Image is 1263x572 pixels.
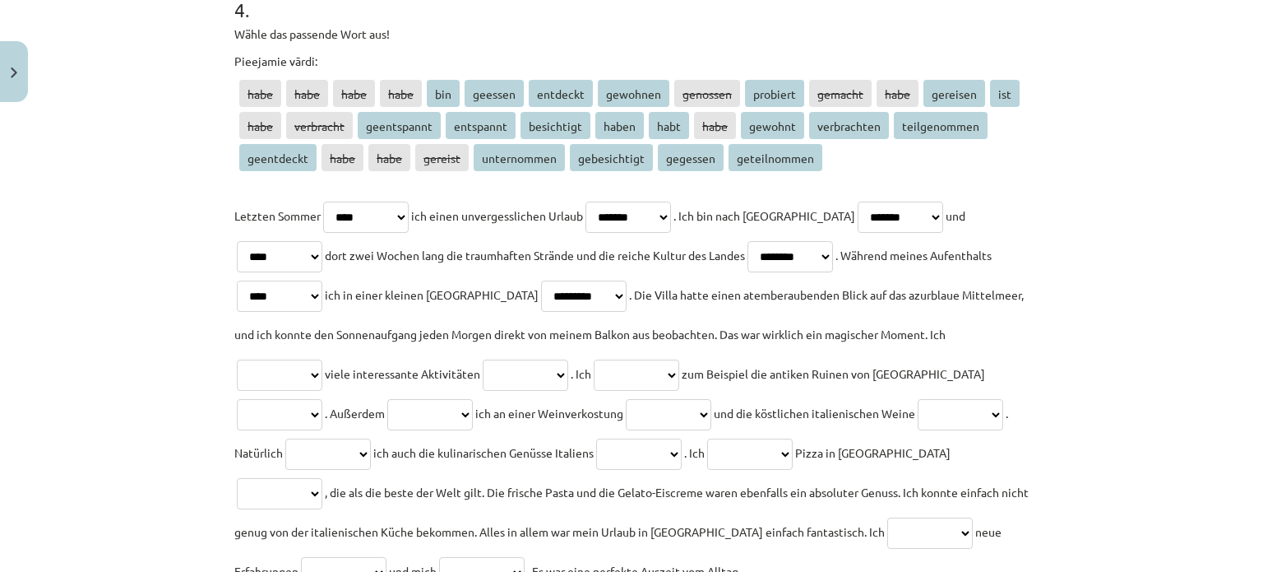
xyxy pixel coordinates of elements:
[234,208,321,223] span: Letzten Sommer
[598,80,669,107] span: gewohnen
[694,112,736,139] span: habe
[11,67,17,78] img: icon-close-lesson-0947bae3869378f0d4975bcd49f059093ad1ed9edebbc8119c70593378902aed.svg
[358,112,441,139] span: geentspannt
[373,445,594,460] span: ich auch die kulinarischen Genüsse Italiens
[234,26,1029,43] p: Wähle das passende Wort aus!
[682,366,985,381] span: zum Beispiel die antiken Ruinen von [GEOGRAPHIC_DATA]
[809,80,872,107] span: gemacht
[923,80,985,107] span: gereisen
[411,208,583,223] span: ich einen unvergesslichen Urlaub
[835,248,992,263] span: . Während meines Aufenthalts
[234,53,1029,70] p: Pieejamie vārdi:
[427,80,460,107] span: bin
[286,80,328,107] span: habe
[520,112,590,139] span: besichtigt
[649,112,689,139] span: habt
[529,80,593,107] span: entdeckt
[325,366,480,381] span: viele interessante Aktivitäten
[570,144,653,171] span: gebesichtigt
[795,445,951,460] span: Pizza in [GEOGRAPHIC_DATA]
[322,144,363,171] span: habe
[465,80,524,107] span: geessen
[239,80,281,107] span: habe
[325,287,539,302] span: ich in einer kleinen [GEOGRAPHIC_DATA]
[673,208,855,223] span: . Ich bin nach [GEOGRAPHIC_DATA]
[286,112,353,139] span: verbracht
[658,144,724,171] span: gegessen
[474,144,565,171] span: unternommen
[674,80,740,107] span: genossen
[990,80,1020,107] span: ist
[714,406,915,421] span: und die köstlichen italienischen Weine
[595,112,644,139] span: haben
[877,80,918,107] span: habe
[368,144,410,171] span: habe
[894,112,988,139] span: teilgenommen
[571,366,591,381] span: . Ich
[741,112,804,139] span: gewohnt
[333,80,375,107] span: habe
[809,112,889,139] span: verbrachten
[745,80,804,107] span: probiert
[446,112,516,139] span: entspannt
[239,112,281,139] span: habe
[234,287,1024,342] span: . Die Villa hatte einen atemberaubenden Blick auf das azurblaue Mittelmeer, und ich konnte den So...
[325,406,385,421] span: . Außerdem
[234,485,1029,539] span: , die als die beste der Welt gilt. Die frische Pasta und die Gelato-Eiscreme waren ebenfalls ein ...
[946,208,965,223] span: und
[729,144,822,171] span: geteilnommen
[325,248,745,263] span: dort zwei Wochen lang die traumhaften Strände und die reiche Kultur des Landes
[415,144,469,171] span: gereist
[475,406,623,421] span: ich an einer Weinverkostung
[239,144,317,171] span: geentdeckt
[380,80,422,107] span: habe
[684,445,705,460] span: . Ich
